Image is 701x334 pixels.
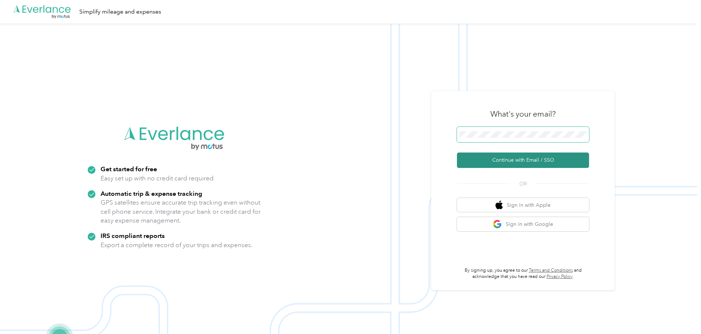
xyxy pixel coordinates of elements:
[529,268,573,273] a: Terms and Conditions
[101,190,202,197] strong: Automatic trip & expense tracking
[101,198,261,225] p: GPS satellites ensure accurate trip tracking even without cell phone service. Integrate your bank...
[457,153,589,168] button: Continue with Email / SSO
[101,165,157,173] strong: Get started for free
[101,241,253,250] p: Export a complete record of your trips and expenses.
[493,220,502,229] img: google logo
[490,109,556,119] h3: What's your email?
[457,198,589,212] button: apple logoSign in with Apple
[495,201,503,210] img: apple logo
[457,267,589,280] p: By signing up, you agree to our and acknowledge that you have read our .
[510,180,536,188] span: OR
[101,232,165,239] strong: IRS compliant reports
[457,217,589,231] button: google logoSign in with Google
[546,274,573,279] a: Privacy Policy
[79,7,161,16] div: Simplify mileage and expenses
[101,174,214,183] p: Easy set up with no credit card required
